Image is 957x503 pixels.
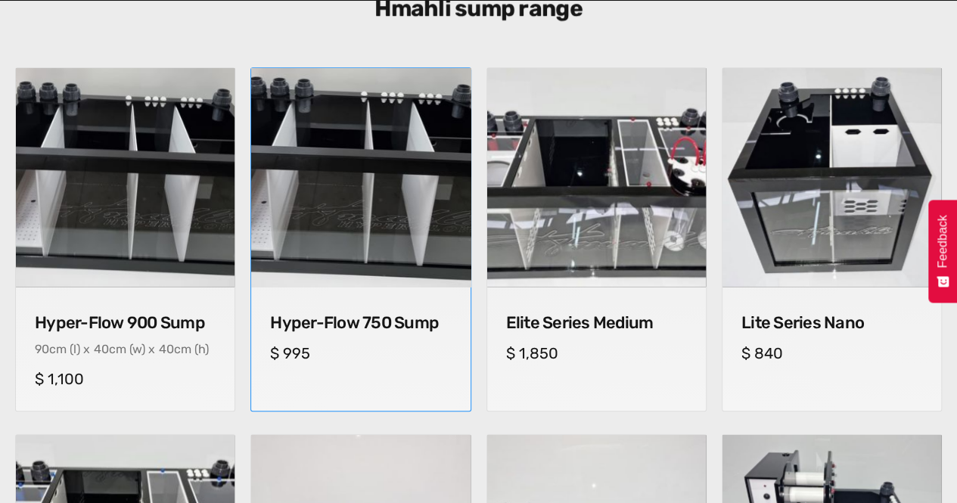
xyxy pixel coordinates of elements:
[741,344,922,362] h5: $ 840
[506,344,687,362] h5: $ 1,850
[741,313,922,333] h4: Lite Series Nano
[49,342,90,356] div: cm (l) x
[270,313,451,333] h4: Hyper-Flow 750 Sump
[174,342,209,356] div: cm (h)
[15,67,235,411] a: Hyper-Flow 900 Sump Hyper-Flow 900 Sump Hyper-Flow 900 Sump90cm (l) x40cm (w) x40cm (h)$ 1,100
[487,68,706,287] img: Elite Series Medium
[936,215,949,268] span: Feedback
[250,67,471,411] a: Hyper-Flow 750 Sump Hyper-Flow 750 Sump Hyper-Flow 750 Sump$ 995
[928,200,957,303] button: Feedback - Show survey
[16,68,235,287] img: Hyper-Flow 900 Sump
[94,342,109,356] div: 40
[486,67,707,411] a: Elite Series MediumElite Series MediumElite Series Medium$ 1,850
[35,342,49,356] div: 90
[35,313,216,333] h4: Hyper-Flow 900 Sump
[159,342,174,356] div: 40
[722,67,942,411] a: Lite Series NanoLite Series NanoLite Series Nano$ 840
[722,68,941,287] img: Lite Series Nano
[506,313,687,333] h4: Elite Series Medium
[109,342,155,356] div: cm (w) x
[246,63,476,293] img: Hyper-Flow 750 Sump
[35,370,216,388] h5: $ 1,100
[270,344,451,362] h5: $ 995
